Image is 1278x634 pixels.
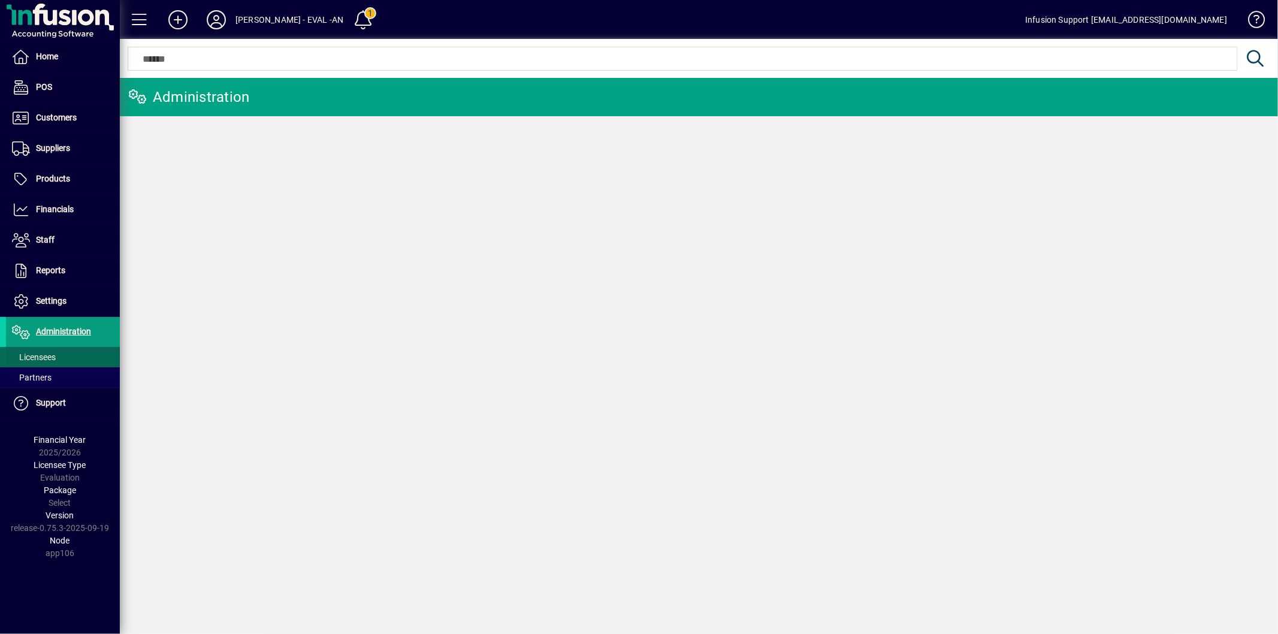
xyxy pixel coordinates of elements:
span: Financial Year [34,435,86,445]
span: Administration [36,327,91,336]
span: Version [46,511,74,520]
span: Package [44,485,76,495]
span: Partners [12,373,52,382]
a: Customers [6,103,120,133]
a: Licensees [6,347,120,367]
a: Financials [6,195,120,225]
span: Licensee Type [34,460,86,470]
a: Products [6,164,120,194]
button: Add [159,9,197,31]
a: Support [6,388,120,418]
span: Financials [36,204,74,214]
span: POS [36,82,52,92]
a: Knowledge Base [1239,2,1263,41]
span: Settings [36,296,67,306]
span: Customers [36,113,77,122]
div: [PERSON_NAME] - EVAL -AN [235,10,343,29]
div: Infusion Support [EMAIL_ADDRESS][DOMAIN_NAME] [1025,10,1227,29]
span: Licensees [12,352,56,362]
div: Administration [129,87,250,107]
span: Products [36,174,70,183]
span: Staff [36,235,55,244]
a: Reports [6,256,120,286]
a: Staff [6,225,120,255]
span: Node [50,536,70,545]
span: Reports [36,265,65,275]
span: Suppliers [36,143,70,153]
a: Settings [6,286,120,316]
a: Suppliers [6,134,120,164]
button: Profile [197,9,235,31]
span: Home [36,52,58,61]
a: POS [6,73,120,102]
a: Partners [6,367,120,388]
span: Support [36,398,66,407]
a: Home [6,42,120,72]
